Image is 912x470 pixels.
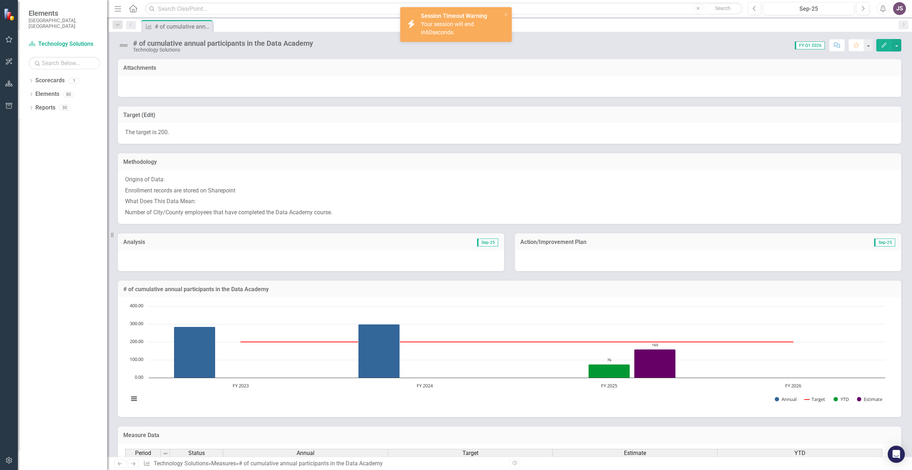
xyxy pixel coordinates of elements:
[135,374,143,380] text: 0.00
[421,13,487,19] strong: Session Timeout Warning
[785,382,801,389] text: FY 2026
[123,239,311,245] h3: Analysis
[462,450,479,456] span: Target
[421,21,474,36] span: Your session will end in seconds.
[794,450,806,456] span: YTD
[874,239,895,246] span: Sep-25
[154,460,208,467] a: Technology Solutions
[426,29,432,36] span: 60
[233,382,249,389] text: FY 2023
[123,432,896,439] h3: Measure Data
[29,9,100,18] span: Elements
[29,18,100,29] small: [GEOGRAPHIC_DATA], [GEOGRAPHIC_DATA]
[29,57,100,69] input: Search Below...
[125,185,894,196] p: Enrollment records are stored on Sharepoint
[68,78,80,84] div: 1
[607,357,611,362] text: 76
[4,8,16,21] img: ClearPoint Strategy
[29,40,100,48] a: Technology Solutions
[174,306,794,378] g: Annual, series 1 of 4. Bar series with 4 bars.
[893,2,906,15] button: JS
[705,4,741,14] button: Search
[358,324,400,378] path: FY 2024, 299. Annual.
[417,382,433,389] text: FY 2024
[601,382,617,389] text: FY 2025
[125,129,169,136] span: The target is 200.
[504,10,509,18] button: close
[174,327,215,378] path: FY 2023, 286. Annual.
[477,239,498,246] span: Sep-25
[118,40,129,51] img: Not Defined
[135,450,151,456] span: Period
[520,239,803,245] h3: Action/Improvement Plan
[35,104,55,112] a: Reports
[130,338,143,344] text: 200.00
[766,5,852,13] div: Sep-25
[133,39,313,47] div: # of cumulative annual participants in the Data Academy
[188,450,205,456] span: Status
[775,396,797,402] button: Show Annual
[297,450,314,456] span: Annual
[59,105,70,111] div: 30
[35,77,65,85] a: Scorecards
[63,91,74,97] div: 80
[715,5,730,11] span: Search
[125,303,889,410] svg: Interactive chart
[130,356,143,362] text: 100.00
[211,460,236,467] a: Measures
[634,349,676,378] path: FY 2025 , 160. Estimate.
[145,3,743,15] input: Search ClearPoint...
[130,302,143,309] text: 400.00
[133,47,313,53] div: Technology Solutions
[143,460,504,468] div: » »
[35,90,59,98] a: Elements
[123,159,896,165] h3: Methodology
[155,22,211,31] div: # of cumulative annual participants in the Data Academy
[123,65,896,71] h3: Attachments
[123,112,896,118] h3: Target (Edit)
[129,394,139,404] button: View chart menu, Chart
[239,460,383,467] div: # of cumulative annual participants in the Data Academy
[795,41,825,49] span: FY Q1 2026
[589,364,630,378] path: FY 2025 , 76. YTD.
[857,396,882,402] button: Show Estimate
[125,303,894,410] div: Chart. Highcharts interactive chart.
[123,286,896,293] h3: # of cumulative annual participants in the Data Academy
[652,342,658,347] text: 160
[624,450,646,456] span: Estimate
[125,176,894,185] p: Origins of Data:
[125,207,894,217] p: Number of City/County employees that have completed the Data Academy course.
[804,396,826,402] button: Show Target
[163,451,168,456] img: 8DAGhfEEPCf229AAAAAElFTkSuQmCC
[888,446,905,463] div: Open Intercom Messenger
[763,2,854,15] button: Sep-25
[130,320,143,327] text: 300.00
[125,196,894,207] p: What Does This Data Mean:
[834,396,849,402] button: Show YTD
[239,341,795,343] g: Target, series 2 of 4. Line with 4 data points.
